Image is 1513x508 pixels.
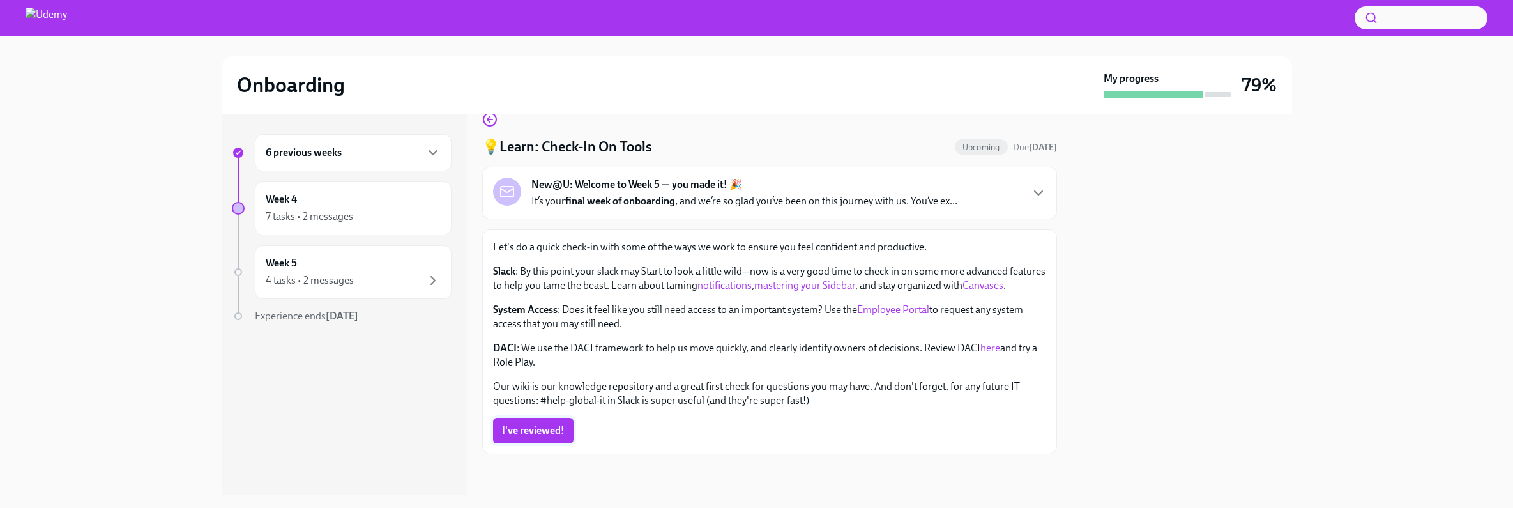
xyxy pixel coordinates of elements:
[493,304,558,316] strong: System Access
[266,210,353,224] div: 7 tasks • 2 messages
[1013,142,1057,153] span: Due
[493,341,1046,369] p: : We use the DACI framework to help us move quickly, and clearly identify owners of decisions. Re...
[493,240,1046,254] p: Let's do a quick check-in with some of the ways we work to ensure you feel confident and productive.
[955,142,1008,152] span: Upcoming
[232,181,452,235] a: Week 47 tasks • 2 messages
[493,418,574,443] button: I've reviewed!
[962,279,1003,291] a: Canvases
[980,342,1000,354] a: here
[237,72,345,98] h2: Onboarding
[531,178,742,192] strong: New@U: Welcome to Week 5 — you made it! 🎉
[232,245,452,299] a: Week 54 tasks • 2 messages
[493,265,515,277] strong: Slack
[493,342,517,354] strong: DACI
[754,279,855,291] a: mastering your Sidebar
[266,192,297,206] h6: Week 4
[1013,141,1057,153] span: October 11th, 2025 09:00
[493,265,1046,293] p: : By this point your slack may Start to look a little wild—now is a very good time to check in on...
[26,8,67,28] img: Udemy
[502,424,565,437] span: I've reviewed!
[482,137,652,157] h4: 💡Learn: Check-In On Tools
[493,380,1046,408] p: Our wiki is our knowledge repository and a great first check for questions you may have. And don'...
[1029,142,1057,153] strong: [DATE]
[255,310,358,322] span: Experience ends
[1104,72,1159,86] strong: My progress
[266,146,342,160] h6: 6 previous weeks
[531,194,957,208] p: It’s your , and we’re so glad you’ve been on this journey with us. You’ve ex...
[565,195,675,207] strong: final week of onboarding
[255,134,452,171] div: 6 previous weeks
[493,303,1046,331] p: : Does it feel like you still need access to an important system? Use the to request any system a...
[266,256,297,270] h6: Week 5
[326,310,358,322] strong: [DATE]
[1242,73,1277,96] h3: 79%
[697,279,752,291] a: notifications
[857,304,929,316] a: Employee Portal
[266,273,354,288] div: 4 tasks • 2 messages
